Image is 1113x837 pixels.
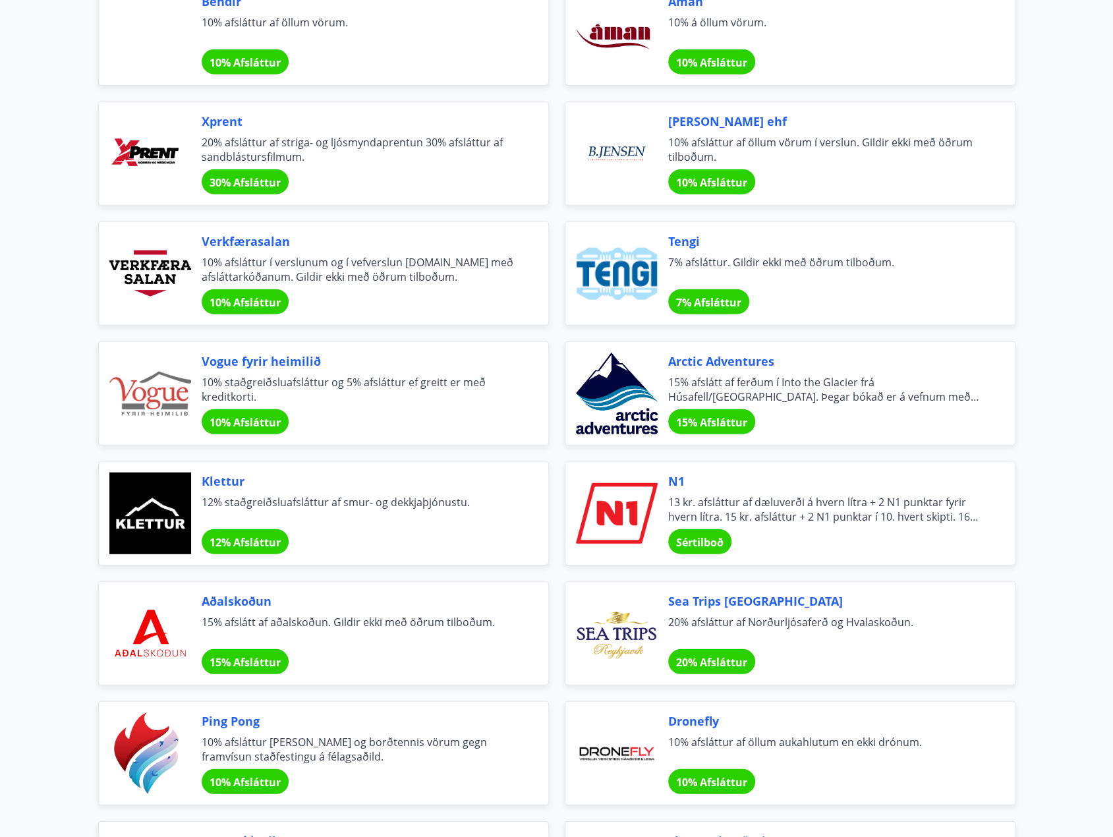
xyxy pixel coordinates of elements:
span: 10% Afsláttur [210,295,281,310]
span: N1 [668,473,983,490]
span: Tengi [668,233,983,250]
span: 15% Afsláttur [676,415,747,430]
span: 10% staðgreiðsluafsláttur og 5% afsláttur ef greitt er með kreditkorti. [202,375,517,404]
span: 10% á öllum vörum. [668,15,983,44]
span: Aðalskoðun [202,592,517,610]
span: 12% staðgreiðsluafsláttur af smur- og dekkjaþjónustu. [202,495,517,524]
span: 10% Afsláttur [676,55,747,70]
span: 15% afslátt af aðalskoðun. Gildir ekki með öðrum tilboðum. [202,615,517,644]
span: 20% afsláttur af Norðurljósaferð og Hvalaskoðun. [668,615,983,644]
span: 7% Afsláttur [676,295,741,310]
span: [PERSON_NAME] ehf [668,113,983,130]
span: 10% afsláttur [PERSON_NAME] og borðtennis vörum gegn framvísun staðfestingu á félagsaðild. [202,735,517,764]
span: Sértilboð [676,535,724,550]
span: Klettur [202,473,517,490]
span: Sea Trips [GEOGRAPHIC_DATA] [668,592,983,610]
span: Xprent [202,113,517,130]
span: 10% afsláttur af öllum vörum. [202,15,517,44]
span: 7% afsláttur. Gildir ekki með öðrum tilboðum. [668,255,983,284]
span: 10% Afsláttur [210,415,281,430]
span: 10% afsláttur í verslunum og í vefverslun [DOMAIN_NAME] með afsláttarkóðanum. Gildir ekki með öðr... [202,255,517,284]
span: 20% afsláttur af striga- og ljósmyndaprentun 30% afsláttur af sandblástursfilmum. [202,135,517,164]
span: 10% Afsláttur [676,175,747,190]
span: 15% afslátt af ferðum í Into the Glacier frá Húsafell/[GEOGRAPHIC_DATA]. Þegar bókað er á vefnum ... [668,375,983,404]
span: 15% Afsláttur [210,655,281,670]
span: 20% Afsláttur [676,655,747,670]
span: Vogue fyrir heimilið [202,353,517,370]
span: Dronefly [668,712,983,730]
span: 10% Afsláttur [210,775,281,790]
span: Ping Pong [202,712,517,730]
span: 10% afsláttur af öllum vörum í verslun. Gildir ekki með öðrum tilboðum. [668,135,983,164]
span: 10% Afsláttur [676,775,747,790]
span: Verkfærasalan [202,233,517,250]
span: 10% afsláttur af öllum aukahlutum en ekki drónum. [668,735,983,764]
span: Arctic Adventures [668,353,983,370]
span: 10% Afsláttur [210,55,281,70]
span: 12% Afsláttur [210,535,281,550]
span: 30% Afsláttur [210,175,281,190]
span: 13 kr. afsláttur af dæluverði á hvern lítra + 2 N1 punktar fyrir hvern lítra. 15 kr. afsláttur + ... [668,495,983,524]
